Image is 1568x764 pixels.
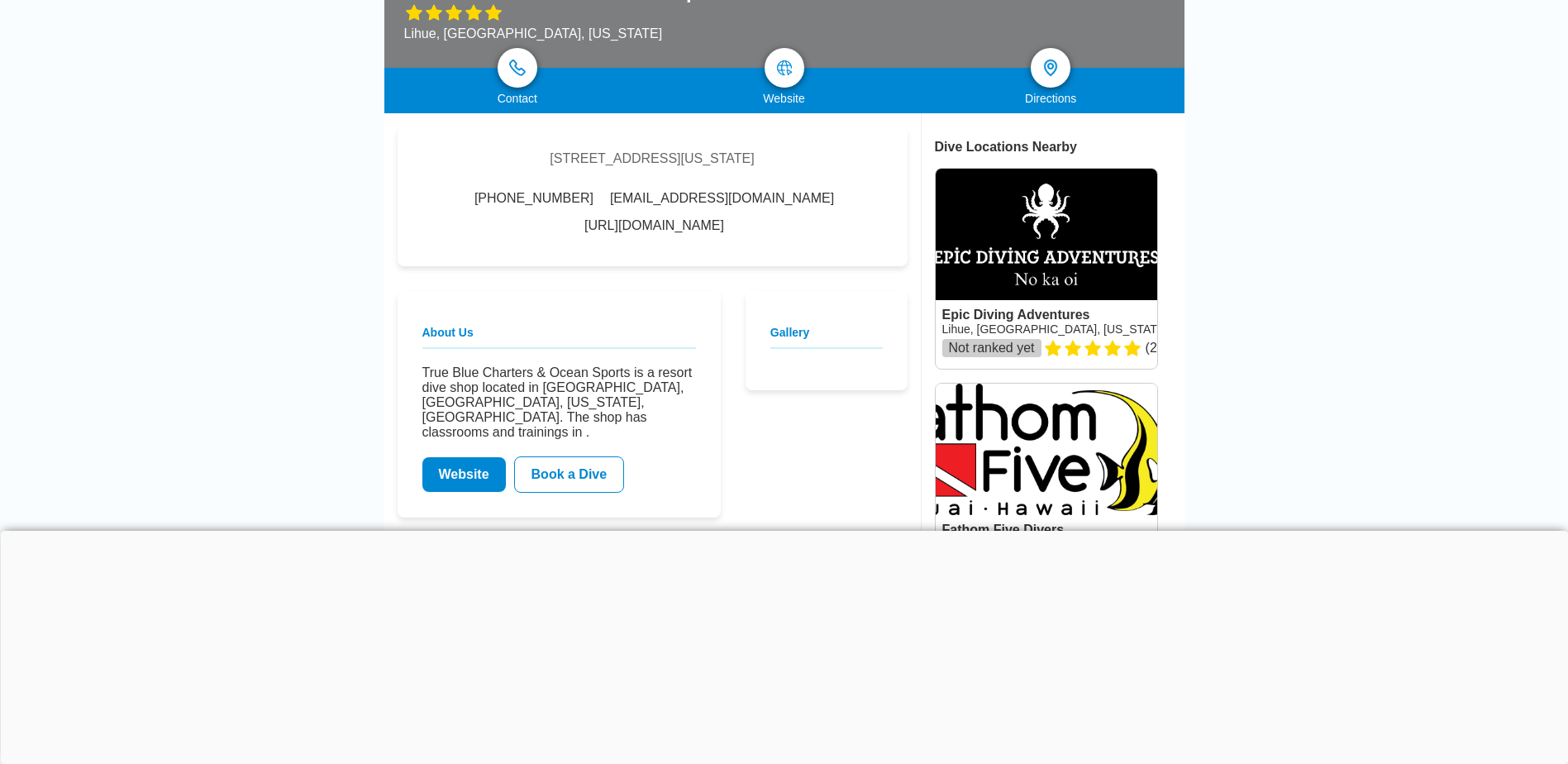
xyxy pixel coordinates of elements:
[610,191,834,206] span: [EMAIL_ADDRESS][DOMAIN_NAME]
[384,92,651,105] div: Contact
[935,140,1184,155] div: Dive Locations Nearby
[1041,58,1060,78] img: directions
[917,92,1184,105] div: Directions
[422,326,696,349] h2: About Us
[474,191,593,206] span: [PHONE_NUMBER]
[651,92,917,105] div: Website
[770,326,883,349] h2: Gallery
[404,26,736,41] div: Lihue, [GEOGRAPHIC_DATA], [US_STATE]
[422,457,506,492] a: Website
[1031,48,1070,88] a: directions
[514,456,625,493] a: Book a Dive
[765,48,804,88] a: map
[584,218,724,233] a: [URL][DOMAIN_NAME]
[776,60,793,76] img: map
[942,322,1169,336] a: Lihue, [GEOGRAPHIC_DATA], [US_STATE]
[422,365,696,440] p: True Blue Charters & Ocean Sports is a resort dive shop located in [GEOGRAPHIC_DATA], [GEOGRAPHIC...
[550,151,754,166] div: [STREET_ADDRESS][US_STATE]
[509,60,526,76] img: phone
